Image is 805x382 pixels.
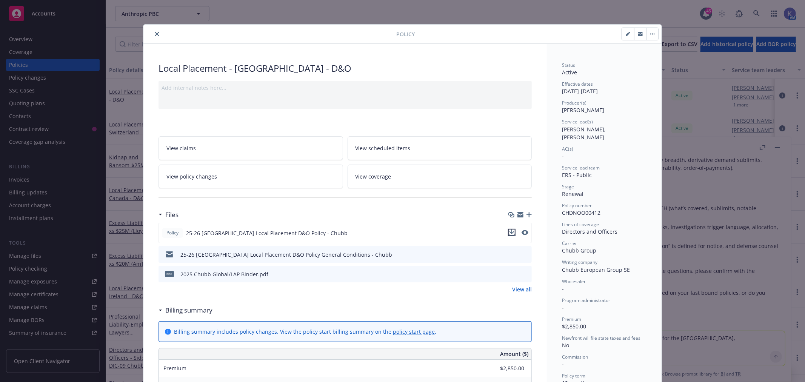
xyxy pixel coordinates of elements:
button: download file [508,229,516,237]
span: AC(s) [562,146,573,152]
span: View scheduled items [356,144,411,152]
span: View coverage [356,173,391,180]
span: Effective dates [562,81,593,87]
span: Policy [165,230,180,236]
span: Newfront will file state taxes and fees [562,335,640,341]
h3: Billing summary [165,305,212,315]
span: Service lead team [562,165,600,171]
span: ERS - Public [562,171,592,179]
input: 0.00 [480,363,529,374]
span: Renewal [562,190,583,197]
span: $2,850.00 [562,323,586,330]
div: Billing summary [159,305,212,315]
button: download file [510,251,516,259]
button: preview file [522,270,529,278]
button: download file [510,270,516,278]
div: Billing summary includes policy changes. View the policy start billing summary on the . [174,328,436,336]
span: - [562,360,564,368]
a: View scheduled items [348,136,532,160]
div: 2025 Chubb Global/LAP Binder.pdf [180,270,268,278]
span: View policy changes [166,173,217,180]
a: View claims [159,136,343,160]
span: Service lead(s) [562,119,593,125]
button: download file [508,229,516,236]
span: Writing company [562,259,597,265]
span: CHDNOO00412 [562,209,600,216]
span: Policy term [562,373,585,379]
button: close [152,29,162,39]
span: Carrier [562,240,577,246]
button: preview file [522,251,529,259]
span: - [562,285,564,292]
span: Stage [562,183,574,190]
span: Chubb European Group SE [562,266,630,273]
span: [PERSON_NAME], [PERSON_NAME] [562,126,607,141]
span: [PERSON_NAME] [562,106,604,114]
h3: Files [165,210,179,220]
span: Premium [163,365,186,372]
div: Local Placement - [GEOGRAPHIC_DATA] - D&O [159,62,532,75]
a: View coverage [348,165,532,188]
button: preview file [522,230,528,235]
span: - [562,152,564,160]
span: 25-26 [GEOGRAPHIC_DATA] Local Placement D&O Policy - Chubb [186,229,348,237]
span: Producer(s) [562,100,586,106]
a: View all [512,285,532,293]
div: Files [159,210,179,220]
span: Status [562,62,575,68]
span: No [562,342,569,349]
span: Lines of coverage [562,221,599,228]
span: Premium [562,316,581,322]
a: View policy changes [159,165,343,188]
span: Commission [562,354,588,360]
span: Chubb Group [562,247,596,254]
div: 25-26 [GEOGRAPHIC_DATA] Local Placement D&O Policy General Conditions - Chubb [180,251,392,259]
div: Add internal notes here... [162,84,529,92]
span: Active [562,69,577,76]
span: Program administrator [562,297,610,303]
span: - [562,304,564,311]
span: View claims [166,144,196,152]
span: Policy [396,30,415,38]
button: preview file [522,229,528,237]
span: Amount ($) [500,350,528,358]
div: [DATE] - [DATE] [562,81,646,95]
a: policy start page [393,328,435,335]
span: Policy number [562,202,592,209]
div: Directors and Officers [562,228,646,236]
span: pdf [165,271,174,277]
span: Wholesaler [562,278,586,285]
